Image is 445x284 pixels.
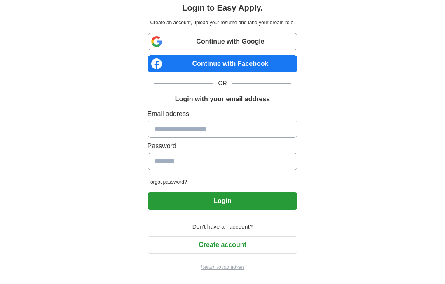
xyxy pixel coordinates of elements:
[213,79,232,88] span: OR
[148,263,298,271] a: Return to job advert
[187,223,258,231] span: Don't have an account?
[148,141,298,151] label: Password
[149,19,296,26] p: Create an account, upload your resume and land your dream role.
[148,55,298,72] a: Continue with Facebook
[182,2,263,14] h1: Login to Easy Apply.
[148,33,298,50] a: Continue with Google
[175,94,270,104] h1: Login with your email address
[148,192,298,210] button: Login
[148,109,298,119] label: Email address
[148,241,298,248] a: Create account
[148,236,298,254] button: Create account
[148,178,298,186] a: Forgot password?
